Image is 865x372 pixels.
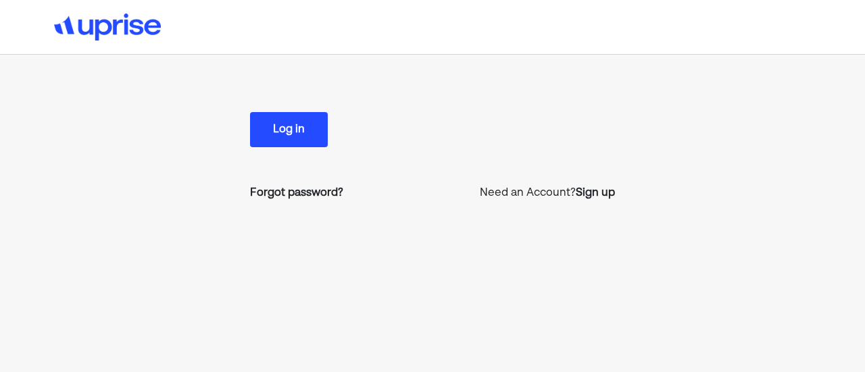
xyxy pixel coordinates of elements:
p: Need an Account? [480,185,615,201]
a: Sign up [576,185,615,201]
a: Forgot password? [250,185,343,201]
button: Log in [250,112,328,147]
